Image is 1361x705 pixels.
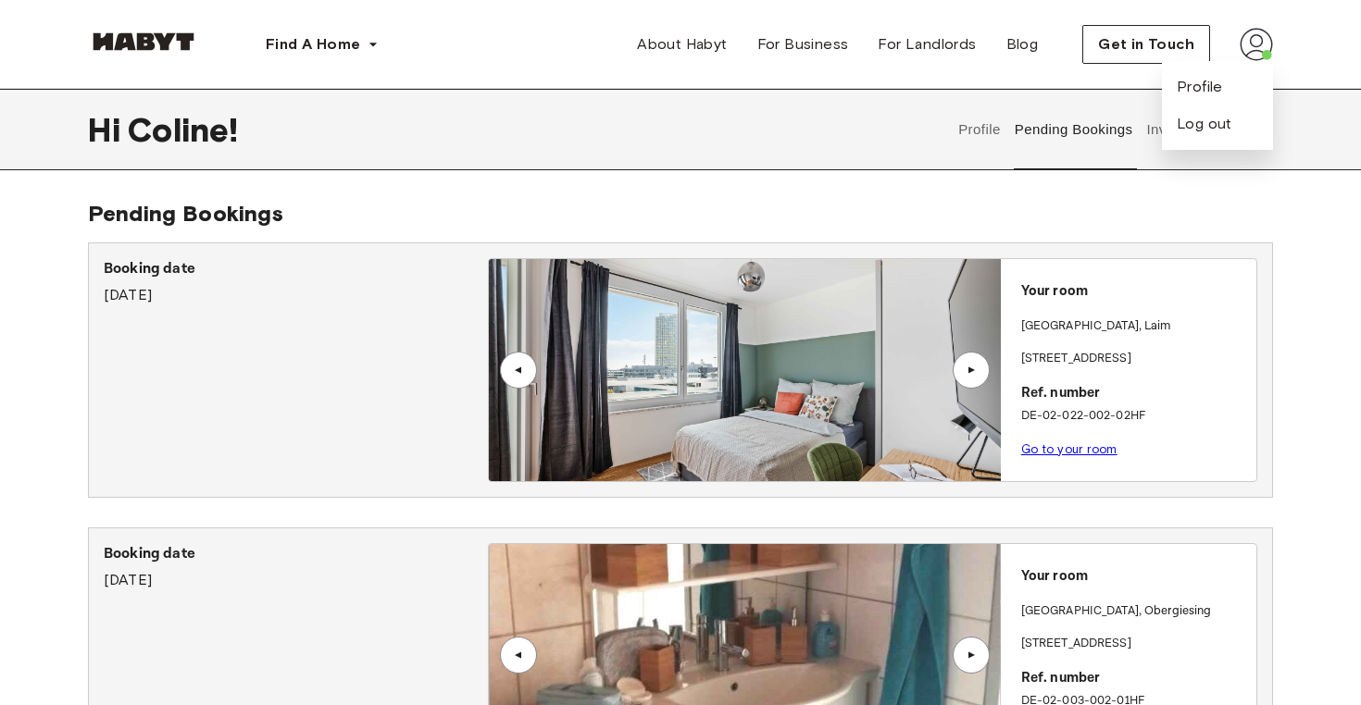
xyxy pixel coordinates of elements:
[1012,89,1135,170] button: Pending Bookings
[1021,635,1249,653] p: [STREET_ADDRESS]
[88,110,128,149] span: Hi
[1021,407,1249,426] p: DE-02-022-002-02HF
[637,33,727,56] span: About Habyt
[1021,602,1212,621] p: [GEOGRAPHIC_DATA] , Obergiesing
[1144,89,1203,170] button: Invoices
[1021,383,1249,404] p: Ref. number
[863,26,991,63] a: For Landlords
[1082,25,1210,64] button: Get in Touch
[878,33,976,56] span: For Landlords
[1021,566,1249,587] p: Your room
[1240,28,1273,61] img: avatar
[104,258,488,306] div: [DATE]
[489,259,1000,481] img: Image of the room
[1021,350,1249,368] p: [STREET_ADDRESS]
[104,543,488,591] div: [DATE]
[88,200,283,227] span: Pending Bookings
[622,26,742,63] a: About Habyt
[509,649,528,661] div: ▲
[104,258,488,280] p: Booking date
[88,32,199,51] img: Habyt
[992,26,1054,63] a: Blog
[1021,317,1171,336] p: [GEOGRAPHIC_DATA] , Laim
[1177,113,1232,135] button: Log out
[757,33,849,56] span: For Business
[251,26,393,63] button: Find A Home
[1021,442,1118,456] a: Go to your room
[952,89,1273,170] div: user profile tabs
[128,110,238,149] span: Coline !
[962,365,980,376] div: ▲
[509,365,528,376] div: ▲
[1006,33,1039,56] span: Blog
[1021,668,1249,689] p: Ref. number
[743,26,864,63] a: For Business
[1177,76,1223,98] a: Profile
[104,543,488,565] p: Booking date
[1098,33,1194,56] span: Get in Touch
[266,33,360,56] span: Find A Home
[1021,281,1249,303] p: Your room
[956,89,1004,170] button: Profile
[962,649,980,661] div: ▲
